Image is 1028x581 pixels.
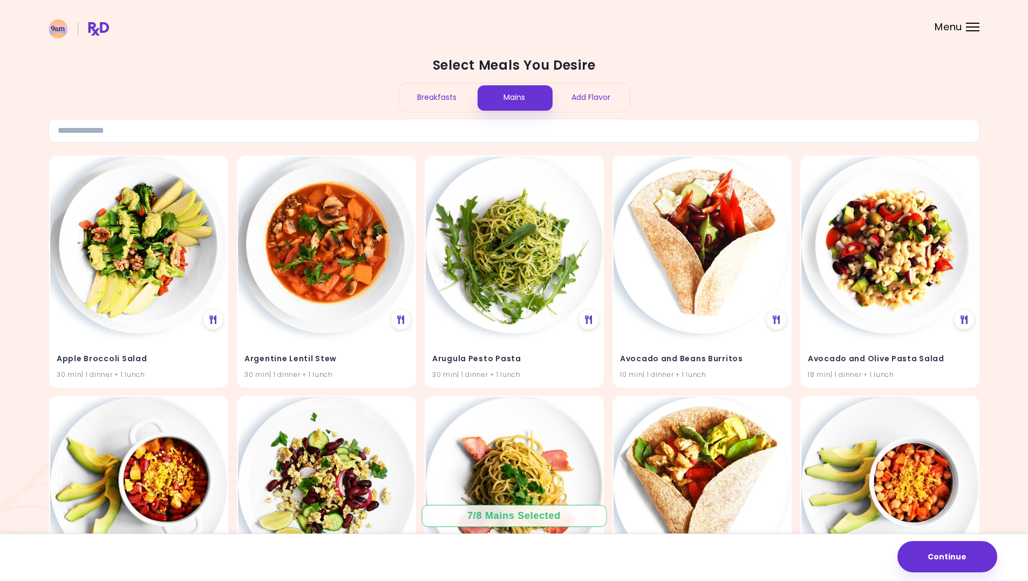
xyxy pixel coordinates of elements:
[553,83,630,112] div: Add Flavor
[432,350,596,367] h4: Arugula Pesto Pasta
[244,369,409,380] div: 30 min | 1 dinner + 1 lunch
[808,350,972,367] h4: Avocado and Olive Pasta Salad
[49,19,109,38] img: RxDiet
[57,369,221,380] div: 30 min | 1 dinner + 1 lunch
[475,83,553,112] div: Mains
[460,509,569,523] div: 7 / 8 Mains Selected
[767,310,786,329] div: See Meal Plan
[57,350,221,367] h4: Apple Broccoli Salad
[897,541,997,572] button: Continue
[399,83,476,112] div: Breakfasts
[620,350,784,367] h4: Avocado and Beans Burritos
[244,350,409,367] h4: Argentine Lentil Stew
[432,369,596,380] div: 30 min | 1 dinner + 1 lunch
[579,310,598,329] div: See Meal Plan
[935,22,962,32] span: Menu
[620,369,784,380] div: 10 min | 1 dinner + 1 lunch
[203,310,223,329] div: See Meal Plan
[391,310,411,329] div: See Meal Plan
[49,57,979,74] h2: Select Meals You Desire
[808,369,972,380] div: 18 min | 1 dinner + 1 lunch
[955,310,974,329] div: See Meal Plan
